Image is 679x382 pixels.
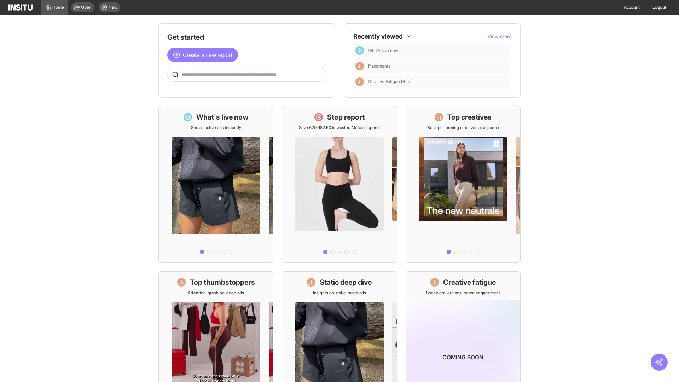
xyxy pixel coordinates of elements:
[368,48,506,53] span: What's live now
[355,62,364,70] div: Insights
[313,290,366,296] p: Insights on static image ads
[196,112,249,122] h1: What's live now
[368,48,398,53] span: What's live now
[368,79,413,85] span: Creative Fatigue [Beta]
[191,125,241,131] p: See all active ads instantly
[52,5,64,10] span: Home
[167,32,326,42] h1: Get started
[8,4,33,11] img: Logo
[81,5,92,10] span: Open
[488,33,512,39] span: View more
[488,33,512,40] button: View more
[320,277,372,287] h1: Static deep dive
[190,277,255,287] h1: Top thumbstoppers
[355,46,364,55] div: Dashboard
[109,5,117,10] span: New
[368,63,390,69] span: Placements
[368,79,506,85] span: Creative Fatigue [Beta]
[327,112,365,122] h1: Stop report
[183,51,232,59] span: Create a new report
[427,125,499,131] p: Best-performing creatives at a glance
[158,106,273,263] a: What's live nowSee all active ads instantly
[299,125,380,131] p: Save £20,982.50 in wasted Meta ad spend
[447,112,492,122] h1: Top creatives
[282,106,397,263] a: Stop reportSave £20,982.50 in wasted Meta ad spend
[368,63,506,69] span: Placements
[167,48,238,62] button: Create a new report
[355,77,364,86] div: Insights
[406,106,521,263] a: Top creativesBest-performing creatives at a glance
[188,290,244,296] p: Attention-grabbing video ads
